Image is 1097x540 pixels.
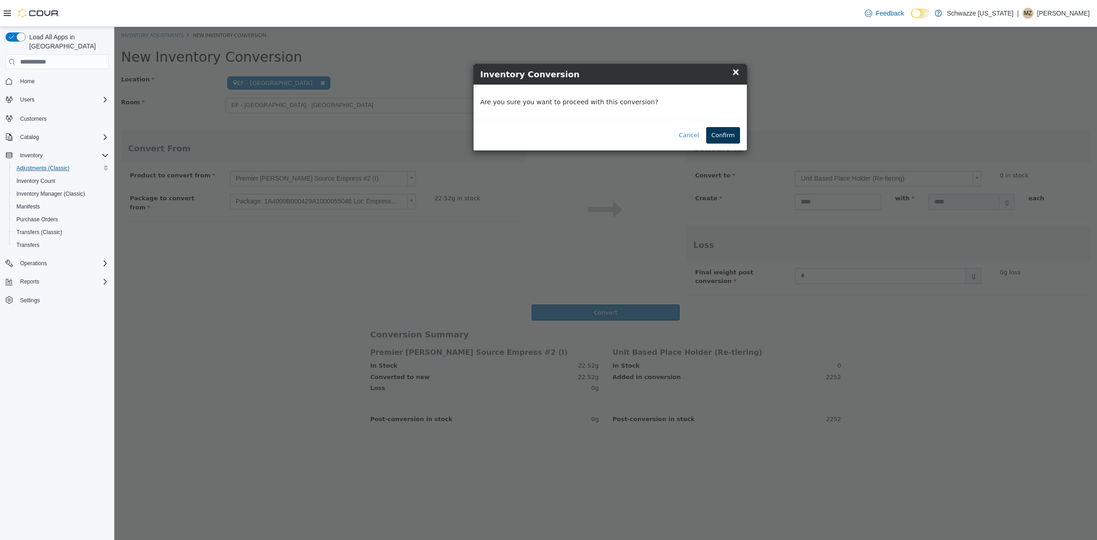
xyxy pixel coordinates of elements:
[1037,8,1090,19] p: [PERSON_NAME]
[20,297,40,304] span: Settings
[13,201,43,212] a: Manifests
[9,239,112,251] button: Transfers
[13,188,89,199] a: Inventory Manager (Classic)
[16,258,51,269] button: Operations
[592,100,625,117] button: Confirm
[2,257,112,270] button: Operations
[876,9,904,18] span: Feedback
[13,201,109,212] span: Manifests
[9,162,112,175] button: Adjustments (Classic)
[16,229,62,236] span: Transfers (Classic)
[16,165,69,172] span: Adjustments (Classic)
[366,43,465,52] span: Inventory Conversion
[20,152,43,159] span: Inventory
[13,163,109,174] span: Adjustments (Classic)
[16,203,40,210] span: Manifests
[16,132,109,143] span: Catalog
[13,176,59,187] a: Inventory Count
[20,96,34,103] span: Users
[366,70,626,80] p: Are you sure you want to proceed with this conversion?
[16,150,46,161] button: Inventory
[1022,8,1033,19] div: Mengistu Zebulun
[16,113,50,124] a: Customers
[20,78,35,85] span: Home
[16,258,109,269] span: Operations
[13,214,62,225] a: Purchase Orders
[2,112,112,125] button: Customers
[9,187,112,200] button: Inventory Manager (Classic)
[559,100,590,117] button: Cancel
[16,276,43,287] button: Reports
[16,94,38,105] button: Users
[618,39,626,50] span: ×
[26,32,109,51] span: Load All Apps in [GEOGRAPHIC_DATA]
[2,93,112,106] button: Users
[13,227,66,238] a: Transfers (Classic)
[2,75,112,88] button: Home
[16,190,85,198] span: Inventory Manager (Classic)
[9,175,112,187] button: Inventory Count
[9,200,112,213] button: Manifests
[16,94,109,105] span: Users
[947,8,1013,19] p: Schwazze [US_STATE]
[16,276,109,287] span: Reports
[13,240,43,251] a: Transfers
[13,163,73,174] a: Adjustments (Classic)
[9,213,112,226] button: Purchase Orders
[16,112,109,124] span: Customers
[16,295,43,306] a: Settings
[18,9,59,18] img: Cova
[16,132,43,143] button: Catalog
[13,188,109,199] span: Inventory Manager (Classic)
[16,177,55,185] span: Inventory Count
[5,71,109,331] nav: Complex example
[2,131,112,144] button: Catalog
[861,4,907,22] a: Feedback
[20,278,39,285] span: Reports
[16,75,109,87] span: Home
[20,260,47,267] span: Operations
[2,149,112,162] button: Inventory
[13,227,109,238] span: Transfers (Classic)
[16,294,109,306] span: Settings
[13,214,109,225] span: Purchase Orders
[13,176,109,187] span: Inventory Count
[2,275,112,288] button: Reports
[1017,8,1019,19] p: |
[16,216,58,223] span: Purchase Orders
[1024,8,1032,19] span: MZ
[20,115,47,123] span: Customers
[9,226,112,239] button: Transfers (Classic)
[20,134,39,141] span: Catalog
[16,241,39,249] span: Transfers
[16,150,109,161] span: Inventory
[16,76,38,87] a: Home
[911,9,930,18] input: Dark Mode
[2,294,112,307] button: Settings
[13,240,109,251] span: Transfers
